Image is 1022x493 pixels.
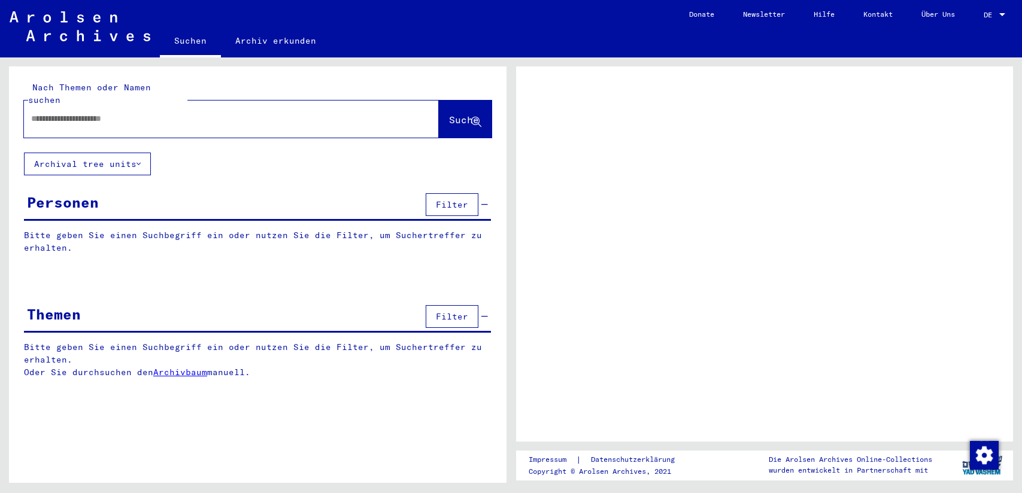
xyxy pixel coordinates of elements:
p: Bitte geben Sie einen Suchbegriff ein oder nutzen Sie die Filter, um Suchertreffer zu erhalten. [24,229,491,254]
div: Zustimmung ändern [969,440,998,469]
img: Zustimmung ändern [970,441,999,470]
a: Impressum [529,454,576,466]
p: Copyright © Arolsen Archives, 2021 [529,466,689,477]
span: Filter [436,199,468,210]
a: Archivbaum [153,367,207,378]
button: Archival tree units [24,153,151,175]
mat-label: Nach Themen oder Namen suchen [28,82,151,105]
p: wurden entwickelt in Partnerschaft mit [769,465,932,476]
img: yv_logo.png [960,450,1005,480]
span: Suche [449,114,479,126]
div: | [529,454,689,466]
a: Suchen [160,26,221,57]
a: Archiv erkunden [221,26,330,55]
div: Personen [27,191,99,213]
button: Filter [426,193,478,216]
div: Themen [27,303,81,325]
p: Die Arolsen Archives Online-Collections [769,454,932,465]
button: Filter [426,305,478,328]
img: Arolsen_neg.svg [10,11,150,41]
span: Filter [436,311,468,322]
a: Datenschutzerklärung [581,454,689,466]
button: Suche [439,101,492,138]
p: Bitte geben Sie einen Suchbegriff ein oder nutzen Sie die Filter, um Suchertreffer zu erhalten. O... [24,341,492,379]
span: DE [984,11,997,19]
